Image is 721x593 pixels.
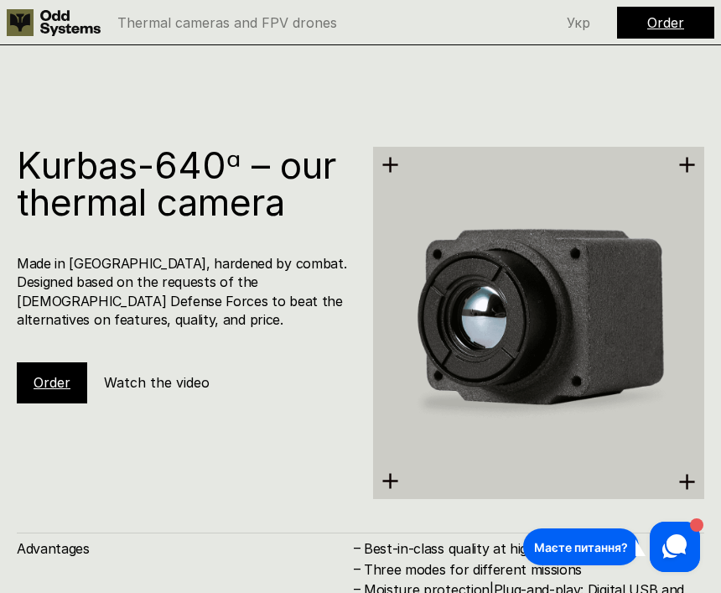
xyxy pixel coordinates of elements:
a: Order [34,374,70,391]
h4: Advantages [17,539,352,558]
h1: Kurbas-640ᵅ – our thermal camera [17,147,348,221]
h4: – [354,538,360,557]
p: Thermal cameras and FPV drones [117,16,337,29]
a: Order [647,14,684,31]
h4: Made in [GEOGRAPHIC_DATA], hardened by combat. Designed based on the requests of the [DEMOGRAPHIC... [17,254,348,330]
p: Укр [567,16,590,29]
h4: Three modes for different missions [364,560,687,579]
iframe: HelpCrunch [519,518,704,576]
h4: – [354,559,360,577]
h4: Best-in-class quality at high humidity [364,539,687,558]
h5: Watch the video [104,373,210,392]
